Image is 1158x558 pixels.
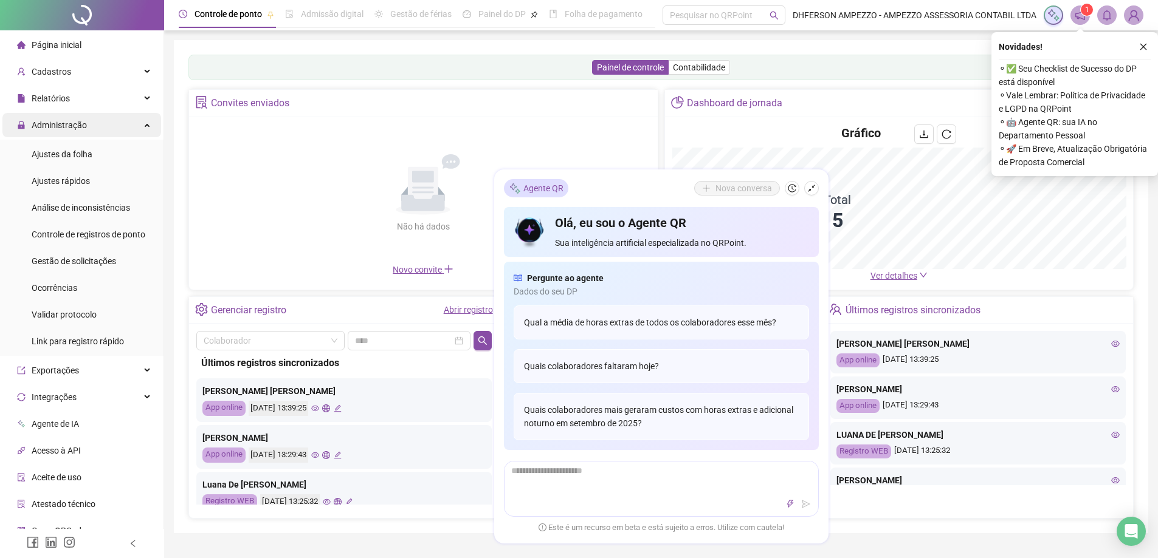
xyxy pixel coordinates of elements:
[32,336,124,346] span: Link para registro rápido
[549,10,557,18] span: book
[514,305,809,339] div: Qual a média de horas extras de todos os colaboradores esse mês?
[514,214,546,250] img: icon
[829,303,842,316] span: team
[565,9,643,19] span: Folha de pagamento
[32,67,71,77] span: Cadastros
[202,494,257,509] div: Registro WEB
[919,271,928,279] span: down
[17,366,26,375] span: export
[202,384,486,398] div: [PERSON_NAME] [PERSON_NAME]
[32,149,92,159] span: Ajustes da folha
[334,451,342,459] span: edit
[673,63,725,72] span: Contabilidade
[1085,5,1089,14] span: 1
[1111,339,1120,348] span: eye
[836,399,880,413] div: App online
[504,179,568,197] div: Agente QR
[179,10,187,18] span: clock-circle
[836,474,1120,487] div: [PERSON_NAME]
[323,498,331,506] span: eye
[129,539,137,548] span: left
[32,499,95,509] span: Atestado técnico
[322,451,330,459] span: global
[555,236,808,250] span: Sua inteligência artificial especializada no QRPoint.
[1081,4,1093,16] sup: 1
[999,62,1151,89] span: ⚬ ✅ Seu Checklist de Sucesso do DP está disponível
[202,447,246,463] div: App online
[514,271,522,285] span: read
[32,256,116,266] span: Gestão de solicitações
[870,271,917,281] span: Ver detalhes
[345,498,353,506] span: edit
[374,10,383,18] span: sun
[836,399,1120,413] div: [DATE] 13:29:43
[687,93,782,114] div: Dashboard de jornada
[202,478,486,491] div: Luana De [PERSON_NAME]
[836,444,1120,458] div: [DATE] 13:25:32
[841,124,881,141] h4: Gráfico
[1111,385,1120,393] span: eye
[770,11,779,20] span: search
[478,9,526,19] span: Painel do DP
[202,431,486,444] div: [PERSON_NAME]
[285,10,294,18] span: file-done
[942,129,951,139] span: reload
[32,310,97,319] span: Validar protocolo
[32,94,70,103] span: Relatórios
[846,300,981,321] div: Últimos registros sincronizados
[32,472,81,482] span: Aceite de uso
[334,498,342,506] span: global
[836,428,1120,441] div: LUANA DE [PERSON_NAME]
[249,401,308,416] div: [DATE] 13:39:25
[17,526,26,535] span: qrcode
[63,536,75,548] span: instagram
[202,401,246,416] div: App online
[32,366,79,375] span: Exportações
[999,115,1151,142] span: ⚬ 🤖 Agente QR: sua IA no Departamento Pessoal
[539,522,784,534] span: Este é um recurso em beta e está sujeito a erros. Utilize com cautela!
[463,10,471,18] span: dashboard
[478,336,488,345] span: search
[17,94,26,103] span: file
[322,404,330,412] span: global
[509,182,521,194] img: sparkle-icon.fc2bf0ac1784a2077858766a79e2daf3.svg
[17,473,26,481] span: audit
[334,404,342,412] span: edit
[597,63,664,72] span: Painel de controle
[999,142,1151,169] span: ⚬ 🚀 Em Breve, Atualização Obrigatória de Proposta Comercial
[539,523,546,531] span: exclamation-circle
[799,497,813,511] button: send
[527,271,604,285] span: Pergunte ao agente
[514,393,809,440] div: Quais colaboradores mais geraram custos com horas extras e adicional noturno em setembro de 2025?
[555,214,808,231] h4: Olá, eu sou o Agente QR
[211,93,289,114] div: Convites enviados
[32,230,145,239] span: Controle de registros de ponto
[1125,6,1143,24] img: 64471
[311,404,319,412] span: eye
[32,120,87,130] span: Administração
[249,447,308,463] div: [DATE] 13:29:43
[531,11,538,18] span: pushpin
[999,89,1151,115] span: ⚬ Vale Lembrar: Política de Privacidade e LGPD na QRPoint
[786,500,794,508] span: thunderbolt
[793,9,1036,22] span: DHFERSON AMPEZZO - AMPEZZO ASSESSORIA CONTABIL LTDA
[211,300,286,321] div: Gerenciar registro
[870,271,928,281] a: Ver detalhes down
[311,451,319,459] span: eye
[32,526,86,536] span: Gerar QRCode
[17,500,26,508] span: solution
[17,67,26,76] span: user-add
[444,305,493,315] a: Abrir registro
[32,446,81,455] span: Acesso à API
[836,353,880,367] div: App online
[836,383,1120,396] div: [PERSON_NAME]
[32,283,77,293] span: Ocorrências
[514,349,809,383] div: Quais colaboradores faltaram hoje?
[32,419,79,429] span: Agente de IA
[27,536,39,548] span: facebook
[32,203,130,213] span: Análise de inconsistências
[671,96,684,109] span: pie-chart
[444,264,453,274] span: plus
[1111,430,1120,439] span: eye
[32,392,77,402] span: Integrações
